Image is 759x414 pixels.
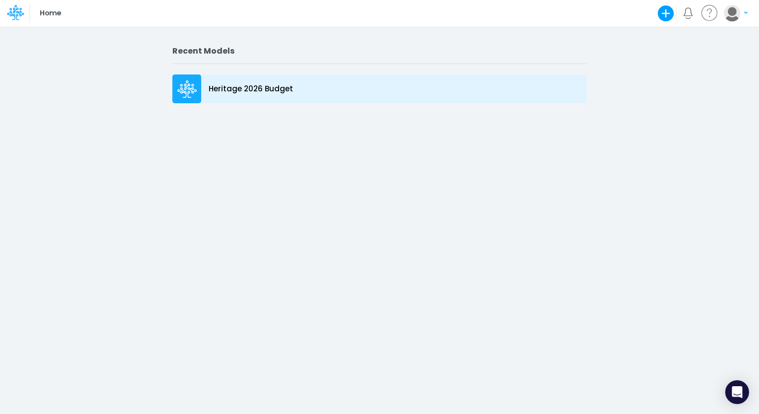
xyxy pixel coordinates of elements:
div: Open Intercom Messenger [725,380,749,404]
h2: Recent Models [172,46,587,56]
p: Home [40,8,61,19]
a: Heritage 2026 Budget [172,72,587,106]
p: Heritage 2026 Budget [209,83,293,95]
a: Notifications [683,7,694,19]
